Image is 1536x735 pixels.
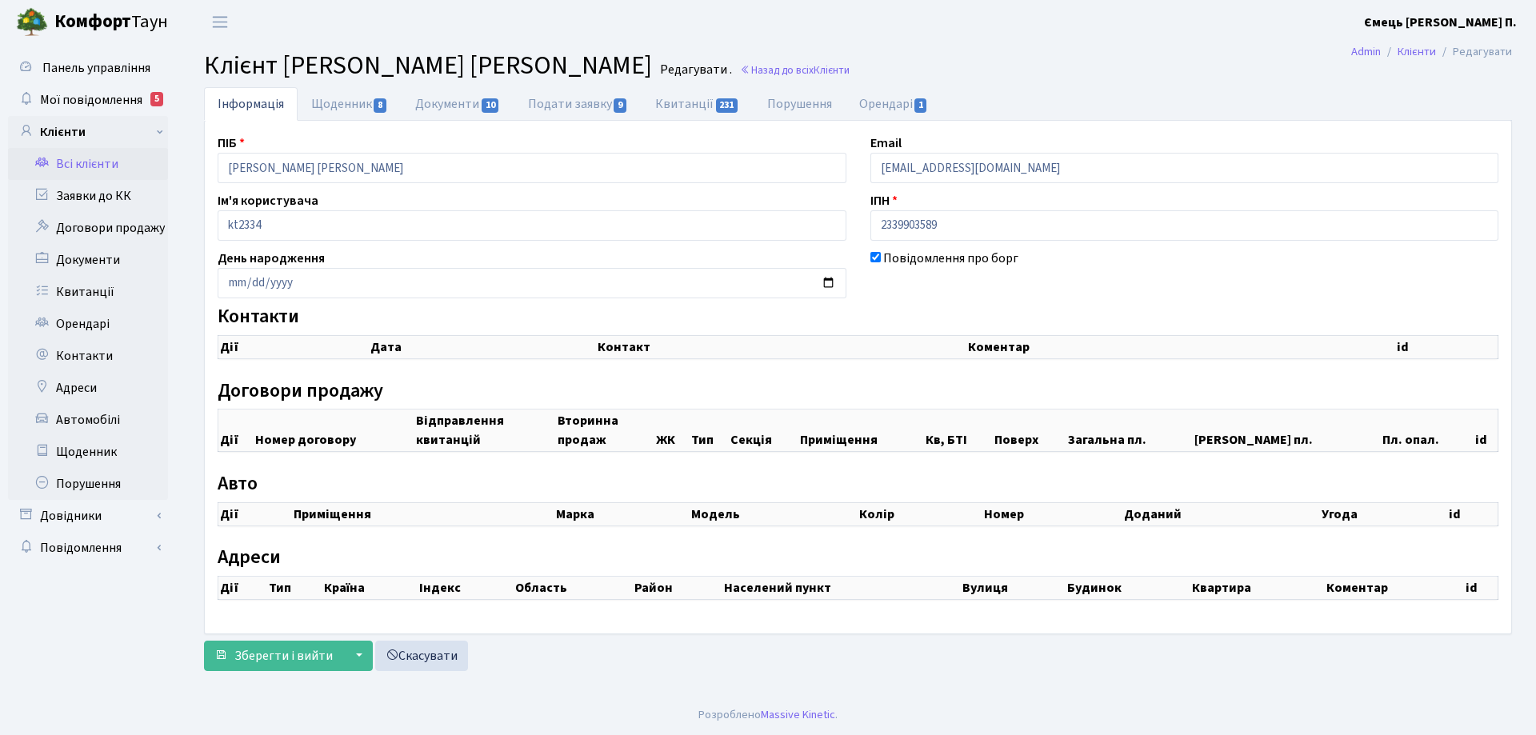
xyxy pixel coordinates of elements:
label: ПІБ [218,134,245,153]
a: Довідники [8,500,168,532]
a: Заявки до КК [8,180,168,212]
th: Дата [369,335,596,358]
label: День народження [218,249,325,268]
a: Подати заявку [514,87,642,121]
span: 231 [716,98,738,113]
span: Панель управління [42,59,150,77]
th: id [1395,335,1498,358]
th: Країна [322,577,418,600]
th: Модель [690,502,858,525]
span: Зберегти і вийти [234,647,333,665]
a: Автомобілі [8,404,168,436]
th: Область [514,577,633,600]
label: ІПН [870,191,898,210]
th: id [1474,409,1498,452]
th: Угода [1320,502,1447,525]
th: Індекс [418,577,514,600]
a: Щоденник [8,436,168,468]
th: Дії [218,335,369,358]
a: Ємець [PERSON_NAME] П. [1364,13,1517,32]
th: Коментар [1325,577,1465,600]
th: Тип [267,577,322,600]
th: Колір [858,502,982,525]
a: Щоденник [298,87,402,121]
th: Дії [218,577,267,600]
th: Номер [982,502,1122,525]
b: Комфорт [54,9,131,34]
a: Admin [1351,43,1381,60]
nav: breadcrumb [1327,35,1536,69]
a: Адреси [8,372,168,404]
a: Документи [402,87,514,121]
th: Доданий [1122,502,1320,525]
a: Квитанції [642,87,753,121]
label: Повідомлення про борг [883,249,1018,268]
th: Вторинна продаж [556,409,655,452]
label: Ім'я користувача [218,191,318,210]
a: Скасувати [375,641,468,671]
th: Номер договору [254,409,414,452]
th: Контакт [596,335,966,358]
span: 8 [374,98,386,113]
a: Всі клієнти [8,148,168,180]
th: Поверх [993,409,1066,452]
a: Контакти [8,340,168,372]
th: Відправлення квитанцій [414,409,556,452]
th: [PERSON_NAME] пл. [1193,409,1381,452]
a: Панель управління [8,52,168,84]
a: Орендарі [846,87,942,121]
span: 1 [914,98,927,113]
th: Будинок [1066,577,1190,600]
th: Населений пункт [722,577,961,600]
a: Порушення [754,87,846,121]
span: Мої повідомлення [40,91,142,109]
a: Клієнти [8,116,168,148]
small: Редагувати . [657,62,732,78]
a: Договори продажу [8,212,168,244]
li: Редагувати [1436,43,1512,61]
label: Адреси [218,546,281,569]
label: Email [870,134,902,153]
th: Дії [218,502,292,525]
label: Договори продажу [218,380,383,403]
th: Коментар [966,335,1395,358]
span: 10 [482,98,499,113]
th: Секція [729,409,798,452]
button: Зберегти і вийти [204,641,343,671]
th: Приміщення [292,502,554,525]
th: Кв, БТІ [924,409,994,452]
span: Клієнт [PERSON_NAME] [PERSON_NAME] [204,47,652,84]
th: Приміщення [798,409,923,452]
th: Дії [218,409,254,452]
th: id [1464,577,1498,600]
b: Ємець [PERSON_NAME] П. [1364,14,1517,31]
th: id [1447,502,1498,525]
label: Контакти [218,306,299,329]
label: Авто [218,473,258,496]
a: Порушення [8,468,168,500]
th: Тип [690,409,730,452]
th: ЖК [654,409,689,452]
a: Орендарі [8,308,168,340]
span: Таун [54,9,168,36]
div: 5 [150,92,163,106]
button: Переключити навігацію [200,9,240,35]
th: Квартира [1190,577,1325,600]
a: Назад до всіхКлієнти [740,62,850,78]
a: Клієнти [1398,43,1436,60]
div: Розроблено . [698,706,838,724]
span: Клієнти [814,62,850,78]
th: Район [633,577,722,600]
th: Вулиця [961,577,1066,600]
a: Massive Kinetic [761,706,835,723]
a: Повідомлення [8,532,168,564]
th: Пл. опал. [1381,409,1474,452]
a: Мої повідомлення5 [8,84,168,116]
a: Квитанції [8,276,168,308]
img: logo.png [16,6,48,38]
a: Документи [8,244,168,276]
span: 9 [614,98,626,113]
th: Марка [554,502,690,525]
th: Загальна пл. [1066,409,1193,452]
a: Інформація [204,87,298,121]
